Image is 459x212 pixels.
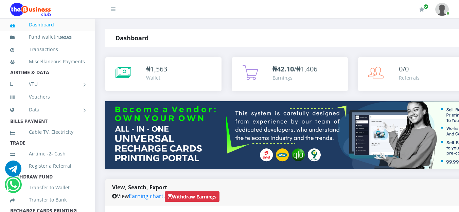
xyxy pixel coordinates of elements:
i: Renew/Upgrade Subscription [419,7,424,12]
a: Chat for support [6,182,20,193]
div: Wallet [146,74,167,81]
div: ₦ [146,64,167,74]
a: Earning chart [129,192,163,200]
a: ₦42.10/₦1,406 Earnings [232,57,348,91]
strong: Dashboard [116,34,148,42]
a: Transactions [10,42,85,57]
a: Dashboard [10,17,85,33]
span: 0/0 [399,64,409,73]
img: Logo [10,3,51,16]
strong: Withdraw Earnings [168,193,216,200]
a: Miscellaneous Payments [10,54,85,69]
a: Transfer to Bank [10,192,85,208]
span: Renew/Upgrade Subscription [423,4,428,9]
a: ₦1,563 Wallet [105,57,222,91]
span: /₦1,406 [272,64,317,73]
a: Cable TV, Electricity [10,124,85,140]
a: Vouchers [10,89,85,105]
small: [ ] [55,35,72,40]
a: Register a Referral [10,158,85,174]
img: User [435,3,449,16]
a: Chat for support [5,166,21,177]
a: Fund wallet[1,562.62] [10,29,85,45]
strong: View, Search, Export [112,184,167,191]
a: Data [10,101,85,118]
div: Referrals [399,74,420,81]
b: 1,562.62 [57,35,71,40]
a: VTU [10,76,85,92]
a: Airtime -2- Cash [10,146,85,162]
span: 1,563 [151,64,167,73]
div: Earnings [272,74,317,81]
a: Transfer to Wallet [10,180,85,195]
b: ₦42.10 [272,64,294,73]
